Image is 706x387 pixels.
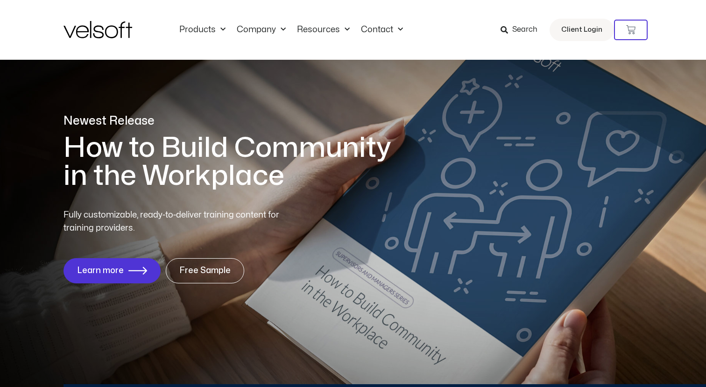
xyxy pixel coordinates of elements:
a: Learn more [64,258,161,283]
img: Velsoft Training Materials [64,21,132,38]
a: Search [501,22,544,38]
a: CompanyMenu Toggle [231,25,291,35]
a: ContactMenu Toggle [355,25,409,35]
span: Client Login [561,24,602,36]
a: Client Login [550,19,614,41]
p: Newest Release [64,113,404,129]
a: ResourcesMenu Toggle [291,25,355,35]
nav: Menu [174,25,409,35]
span: Free Sample [179,266,231,275]
a: Free Sample [166,258,244,283]
h1: How to Build Community in the Workplace [64,134,404,190]
p: Fully customizable, ready-to-deliver training content for training providers. [64,209,296,235]
a: ProductsMenu Toggle [174,25,231,35]
span: Learn more [77,266,124,275]
span: Search [512,24,537,36]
